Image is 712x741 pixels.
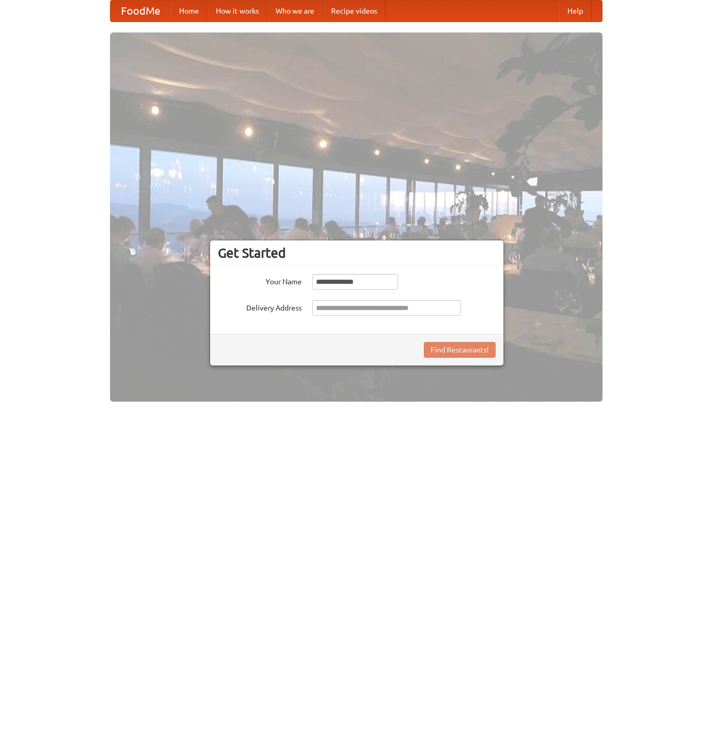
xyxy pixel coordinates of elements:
[111,1,171,21] a: FoodMe
[323,1,386,21] a: Recipe videos
[218,300,302,313] label: Delivery Address
[171,1,207,21] a: Home
[207,1,267,21] a: How it works
[559,1,591,21] a: Help
[218,245,496,261] h3: Get Started
[218,274,302,287] label: Your Name
[267,1,323,21] a: Who we are
[424,342,496,358] button: Find Restaurants!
